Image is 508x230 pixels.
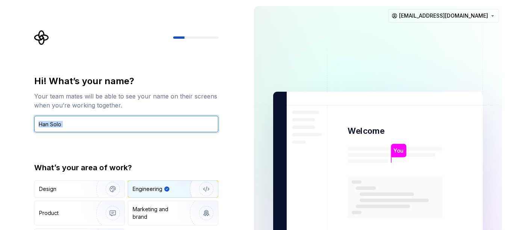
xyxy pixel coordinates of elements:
div: Product [39,209,59,217]
p: You [393,147,404,155]
svg: Supernova Logo [34,30,49,45]
span: [EMAIL_ADDRESS][DOMAIN_NAME] [399,12,488,20]
p: Welcome [348,126,384,136]
input: Han Solo [34,116,218,132]
div: Your team mates will be able to see your name on their screens when you’re working together. [34,92,218,110]
div: Hi! What’s your name? [34,75,218,87]
div: Marketing and brand [133,206,183,221]
div: Design [39,185,56,193]
button: [EMAIL_ADDRESS][DOMAIN_NAME] [388,9,499,23]
div: Engineering [133,185,162,193]
div: What’s your area of work? [34,162,218,173]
